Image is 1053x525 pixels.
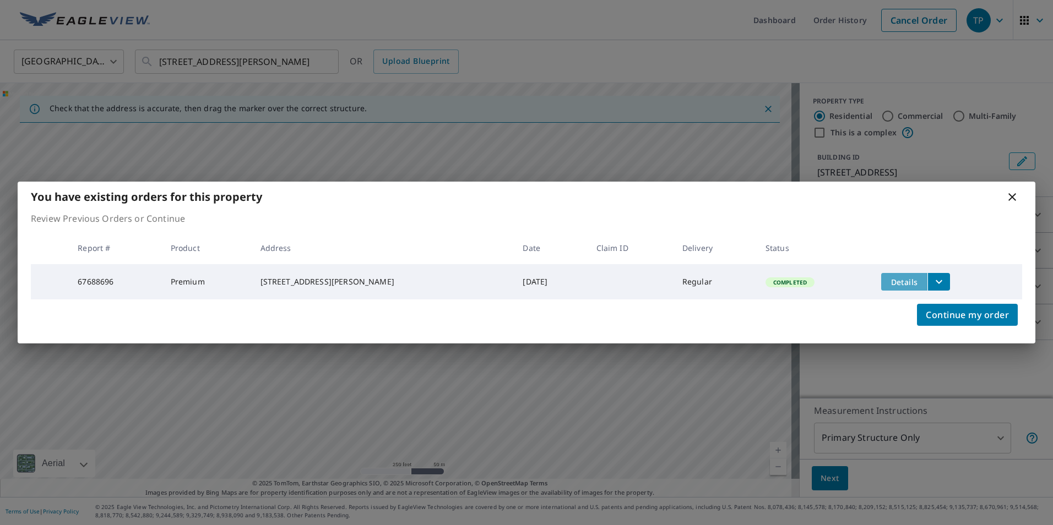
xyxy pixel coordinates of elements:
[917,304,1018,326] button: Continue my order
[926,307,1009,322] span: Continue my order
[514,232,587,264] th: Date
[674,264,757,299] td: Regular
[514,264,587,299] td: [DATE]
[252,232,514,264] th: Address
[881,273,927,291] button: detailsBtn-67688696
[767,278,813,286] span: Completed
[31,189,262,204] b: You have existing orders for this property
[31,212,1022,225] p: Review Previous Orders or Continue
[162,232,252,264] th: Product
[588,232,674,264] th: Claim ID
[888,277,921,287] span: Details
[162,264,252,299] td: Premium
[69,264,161,299] td: 67688696
[260,276,506,287] div: [STREET_ADDRESS][PERSON_NAME]
[757,232,872,264] th: Status
[69,232,161,264] th: Report #
[674,232,757,264] th: Delivery
[927,273,950,291] button: filesDropdownBtn-67688696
